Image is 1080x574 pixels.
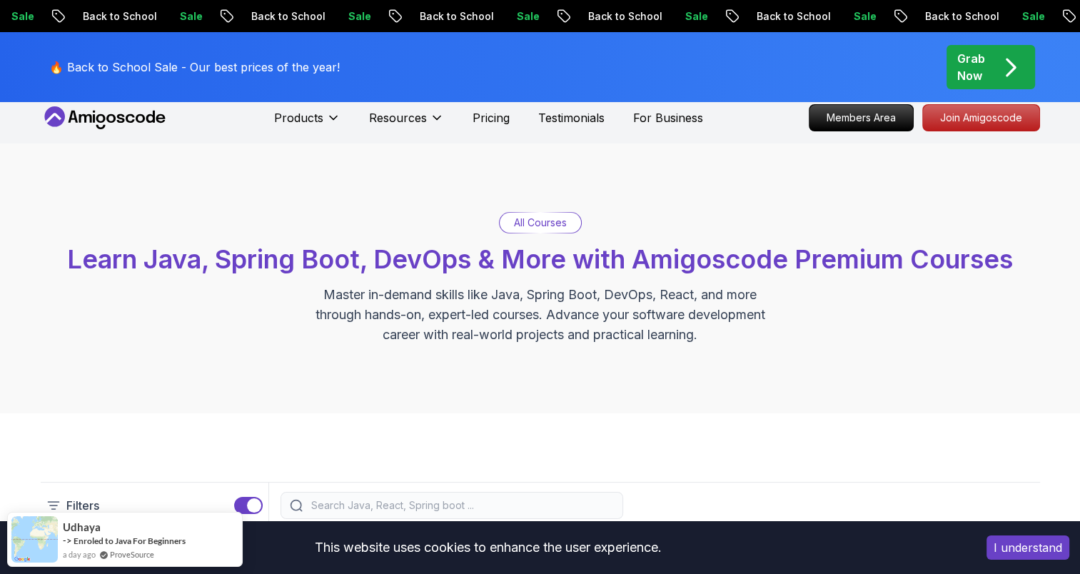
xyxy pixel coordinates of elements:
button: Accept cookies [986,535,1069,560]
p: Back to School [71,9,168,24]
span: Learn Java, Spring Boot, DevOps & More with Amigoscode Premium Courses [67,243,1013,275]
input: Search Java, React, Spring boot ... [308,498,614,513]
p: Resources [369,109,427,126]
p: Back to School [745,9,842,24]
a: Join Amigoscode [922,104,1040,131]
span: a day ago [63,548,96,560]
button: Products [274,109,340,138]
p: Products [274,109,323,126]
p: Sale [842,9,888,24]
p: Sale [168,9,214,24]
p: Back to School [577,9,674,24]
div: This website uses cookies to enhance the user experience. [11,532,965,563]
p: Back to School [914,9,1011,24]
p: Master in-demand skills like Java, Spring Boot, DevOps, React, and more through hands-on, expert-... [301,285,780,345]
a: Testimonials [538,109,605,126]
span: -> [63,535,72,546]
p: Members Area [809,105,913,131]
a: Pricing [473,109,510,126]
p: Join Amigoscode [923,105,1039,131]
p: Sale [505,9,551,24]
p: Back to School [240,9,337,24]
a: For Business [633,109,703,126]
p: Sale [1011,9,1056,24]
p: Filters [66,497,99,514]
span: Udhaya [63,521,101,533]
button: Resources [369,109,444,138]
p: Sale [674,9,720,24]
p: All Courses [514,216,567,230]
p: Back to School [408,9,505,24]
p: Grab Now [957,50,985,84]
img: provesource social proof notification image [11,516,58,563]
a: ProveSource [110,548,154,560]
a: Enroled to Java For Beginners [74,535,186,546]
a: Members Area [809,104,914,131]
p: 🔥 Back to School Sale - Our best prices of the year! [49,59,340,76]
p: Sale [337,9,383,24]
